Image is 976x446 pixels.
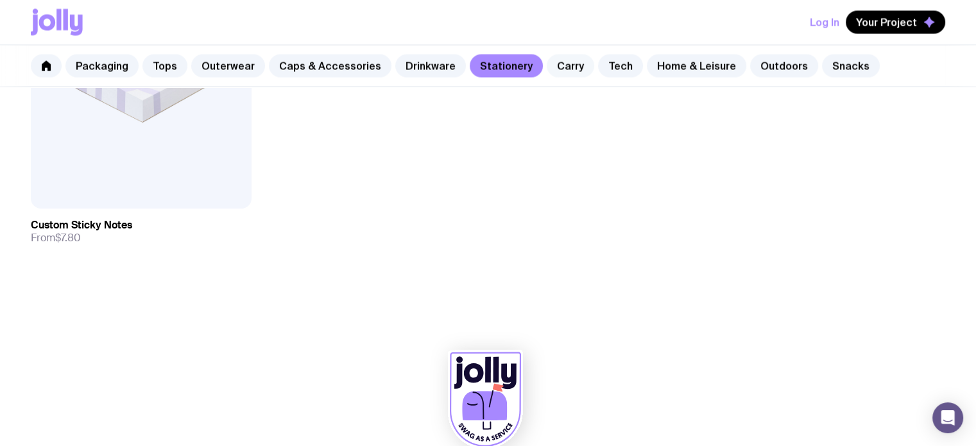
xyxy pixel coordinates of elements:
[470,55,543,78] a: Stationery
[810,11,839,34] button: Log In
[547,55,594,78] a: Carry
[191,55,265,78] a: Outerwear
[647,55,746,78] a: Home & Leisure
[750,55,818,78] a: Outdoors
[856,16,917,29] span: Your Project
[65,55,139,78] a: Packaging
[55,231,81,244] span: $7.80
[598,55,643,78] a: Tech
[395,55,466,78] a: Drinkware
[932,402,963,433] div: Open Intercom Messenger
[269,55,391,78] a: Caps & Accessories
[31,232,81,244] span: From
[822,55,880,78] a: Snacks
[142,55,187,78] a: Tops
[846,11,945,34] button: Your Project
[31,209,252,255] a: Custom Sticky NotesFrom$7.80
[31,219,132,232] h3: Custom Sticky Notes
